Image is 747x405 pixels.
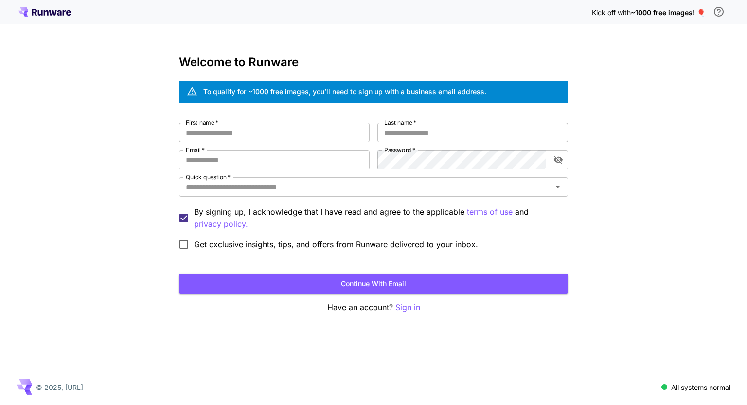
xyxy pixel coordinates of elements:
div: To qualify for ~1000 free images, you’ll need to sign up with a business email address. [203,86,486,97]
h3: Welcome to Runware [179,55,568,69]
button: In order to qualify for free credit, you need to sign up with a business email address and click ... [709,2,729,21]
button: Sign in [395,302,420,314]
p: All systems normal [671,382,730,392]
button: Continue with email [179,274,568,294]
p: By signing up, I acknowledge that I have read and agree to the applicable and [194,206,560,230]
p: Have an account? [179,302,568,314]
p: privacy policy. [194,218,248,230]
span: ~1000 free images! 🎈 [631,8,705,17]
span: Kick off with [592,8,631,17]
p: terms of use [467,206,513,218]
label: Quick question [186,173,231,181]
button: Open [551,180,565,194]
button: By signing up, I acknowledge that I have read and agree to the applicable terms of use and [194,218,248,230]
label: Password [384,146,415,154]
button: By signing up, I acknowledge that I have read and agree to the applicable and privacy policy. [467,206,513,218]
p: © 2025, [URL] [36,382,83,392]
button: toggle password visibility [550,151,567,169]
label: Email [186,146,205,154]
span: Get exclusive insights, tips, and offers from Runware delivered to your inbox. [194,238,478,250]
label: First name [186,118,218,127]
label: Last name [384,118,416,127]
